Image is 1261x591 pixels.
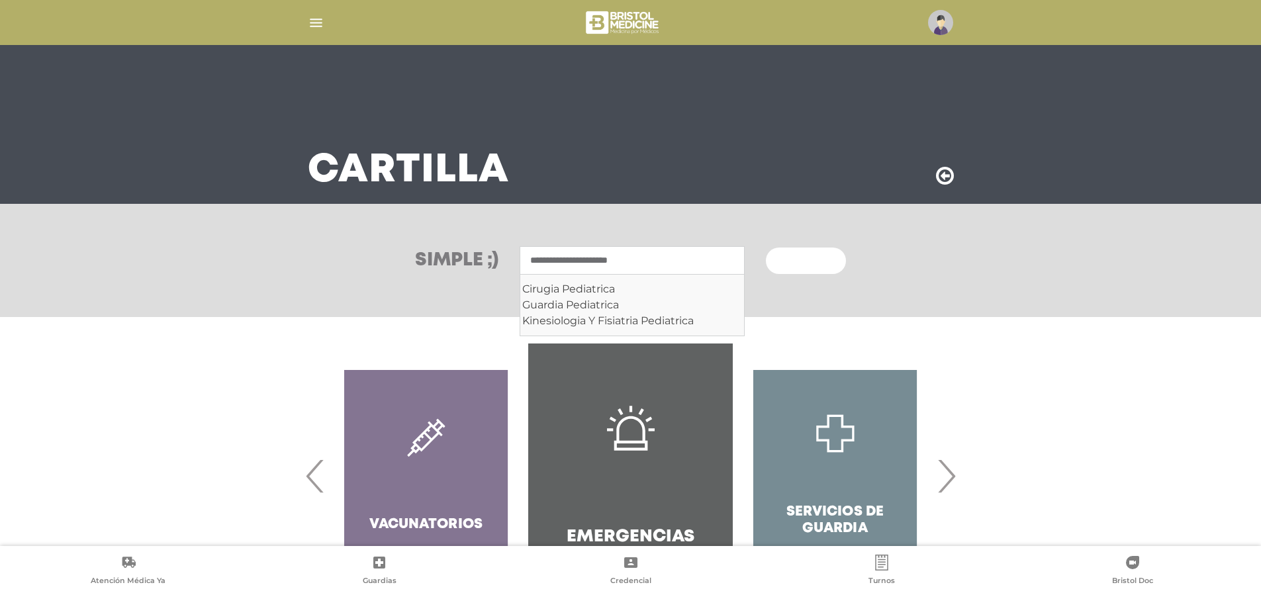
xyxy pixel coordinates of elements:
[756,555,1007,588] a: Turnos
[933,440,959,512] span: Next
[91,576,165,588] span: Atención Médica Ya
[928,10,953,35] img: profile-placeholder.svg
[505,555,756,588] a: Credencial
[567,527,694,547] h4: Emergencias
[522,313,742,329] div: Kinesiologia Y Fisiatria Pediatrica
[584,7,663,38] img: bristol-medicine-blanco.png
[782,257,820,266] span: Buscar
[3,555,254,588] a: Atención Médica Ya
[1112,576,1153,588] span: Bristol Doc
[308,154,509,188] h3: Cartilla
[254,555,504,588] a: Guardias
[610,576,651,588] span: Credencial
[868,576,895,588] span: Turnos
[1007,555,1258,588] a: Bristol Doc
[766,248,845,274] button: Buscar
[308,15,324,31] img: Cober_menu-lines-white.svg
[522,297,742,313] div: Guardia Pediatrica
[303,440,328,512] span: Previous
[415,251,498,270] h3: Simple ;)
[522,281,742,297] div: Cirugia Pediatrica
[363,576,397,588] span: Guardias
